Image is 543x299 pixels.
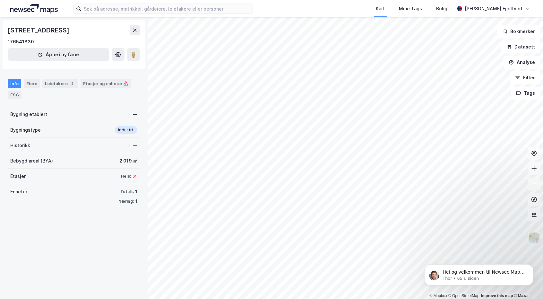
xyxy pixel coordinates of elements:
[24,79,40,88] div: Eiere
[133,142,137,149] div: —
[376,5,385,13] div: Kart
[497,25,540,38] button: Bokmerker
[481,294,513,298] a: Improve this map
[10,157,53,165] div: Bebygd areal (BYA)
[8,79,21,88] div: Info
[135,188,137,196] div: 1
[10,172,26,180] div: Etasjer
[10,126,41,134] div: Bygningstype
[8,38,34,46] div: 176541830
[465,5,522,13] div: [PERSON_NAME] Fjelltveit
[501,40,540,53] button: Datasett
[119,157,137,165] div: 2 019 ㎡
[510,71,540,84] button: Filter
[8,48,109,61] button: Åpne i ny fane
[10,188,27,196] div: Enheter
[121,174,131,179] div: Heis:
[10,4,58,13] img: logo.a4113a55bc3d86da70a041830d287a7e.svg
[415,251,543,296] iframe: Intercom notifications melding
[528,232,540,244] img: Z
[448,294,479,298] a: OpenStreetMap
[436,5,447,13] div: Bolig
[503,56,540,69] button: Analyse
[429,294,447,298] a: Mapbox
[42,79,78,88] div: Leietakere
[511,87,540,100] button: Tags
[8,25,71,35] div: [STREET_ADDRESS]
[83,81,128,86] div: Etasjer og enheter
[120,189,134,194] div: Totalt:
[133,110,137,118] div: —
[69,80,75,87] div: 2
[135,198,137,205] div: 1
[10,110,47,118] div: Bygning etablert
[10,142,30,149] div: Historikk
[81,4,253,13] input: Søk på adresse, matrikkel, gårdeiere, leietakere eller personer
[118,199,134,204] div: Næring:
[399,5,422,13] div: Mine Tags
[8,91,22,99] div: ESG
